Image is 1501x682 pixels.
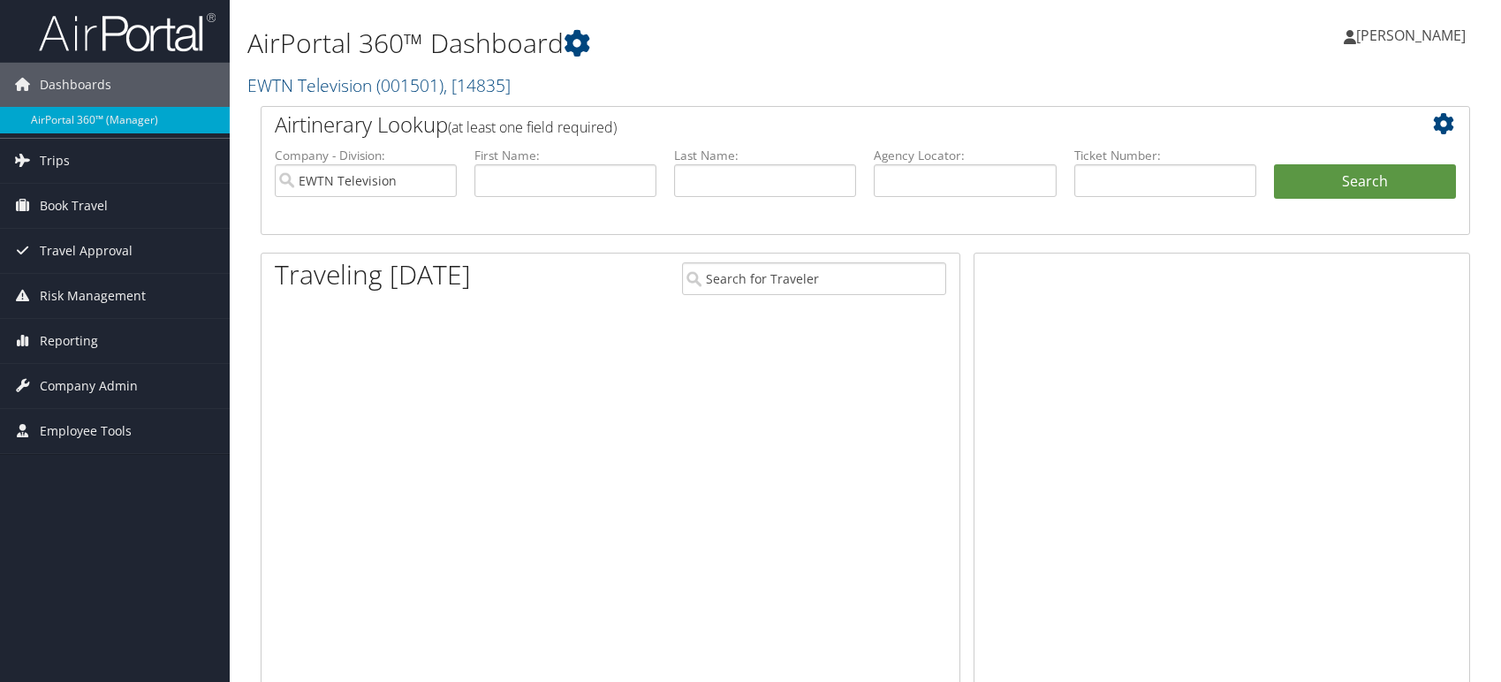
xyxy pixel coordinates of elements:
[376,73,443,97] span: ( 001501 )
[443,73,511,97] span: , [ 14835 ]
[40,274,146,318] span: Risk Management
[275,256,471,293] h1: Traveling [DATE]
[474,147,656,164] label: First Name:
[874,147,1056,164] label: Agency Locator:
[247,25,1072,62] h1: AirPortal 360™ Dashboard
[40,409,132,453] span: Employee Tools
[40,184,108,228] span: Book Travel
[1074,147,1256,164] label: Ticket Number:
[40,364,138,408] span: Company Admin
[1274,164,1456,200] button: Search
[39,11,216,53] img: airportal-logo.png
[1356,26,1466,45] span: [PERSON_NAME]
[40,139,70,183] span: Trips
[674,147,856,164] label: Last Name:
[40,63,111,107] span: Dashboards
[275,147,457,164] label: Company - Division:
[682,262,946,295] input: Search for Traveler
[275,110,1355,140] h2: Airtinerary Lookup
[448,117,617,137] span: (at least one field required)
[40,319,98,363] span: Reporting
[40,229,133,273] span: Travel Approval
[247,73,511,97] a: EWTN Television
[1344,9,1483,62] a: [PERSON_NAME]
